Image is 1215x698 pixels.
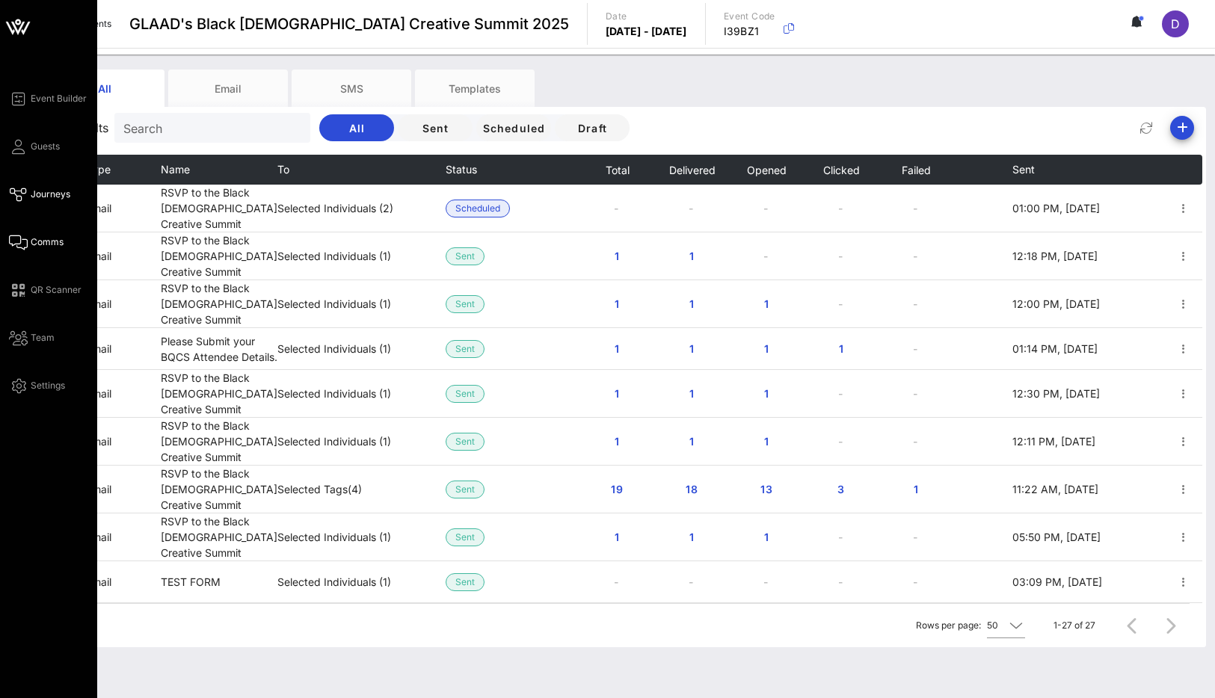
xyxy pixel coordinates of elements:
[86,232,161,280] td: email
[668,380,716,407] button: 1
[482,122,545,135] span: Scheduled
[817,336,865,362] button: 1
[754,531,778,543] span: 1
[605,483,629,495] span: 19
[829,342,853,355] span: 1
[606,24,687,39] p: [DATE] - [DATE]
[455,433,475,450] span: Sent
[605,297,629,310] span: 1
[746,155,787,185] button: Opened
[680,531,704,543] span: 1
[277,155,446,185] th: To
[742,380,790,407] button: 1
[168,70,288,107] div: Email
[668,243,716,270] button: 1
[9,377,65,395] a: Settings
[9,90,87,108] a: Event Builder
[9,185,70,203] a: Journeys
[86,513,161,561] td: email
[86,466,161,513] td: email
[754,297,778,310] span: 1
[668,336,716,362] button: 1
[680,435,704,448] span: 1
[593,476,641,503] button: 19
[455,296,475,312] span: Sent
[724,24,775,39] p: I39BZ1
[9,138,60,155] a: Guests
[161,466,277,513] td: RSVP to the Black [DEMOGRAPHIC_DATA] Creative Summit
[45,70,164,107] div: All
[605,342,629,355] span: 1
[593,428,641,455] button: 1
[31,331,55,345] span: Team
[892,476,940,503] button: 1
[277,232,446,280] td: Selected Individuals (1)
[161,328,277,370] td: Please Submit your BQCS Attendee Details.
[567,122,618,135] span: Draft
[476,114,551,141] button: Scheduled
[161,185,277,232] td: RSVP to the Black [DEMOGRAPHIC_DATA] Creative Summit
[161,561,277,603] td: TEST FORM
[879,155,953,185] th: Failed
[593,380,641,407] button: 1
[9,281,81,299] a: QR Scanner
[9,329,55,347] a: Team
[31,235,64,249] span: Comms
[668,164,715,176] span: Delivered
[668,524,716,551] button: 1
[277,418,446,466] td: Selected Individuals (1)
[129,13,569,35] span: GLAAD's Black [DEMOGRAPHIC_DATA] Creative Summit 2025
[277,185,446,232] td: Selected Individuals (2)
[605,387,629,400] span: 1
[455,341,475,357] span: Sent
[654,155,729,185] th: Delivered
[319,114,394,141] button: All
[161,370,277,418] td: RSVP to the Black [DEMOGRAPHIC_DATA] Creative Summit
[904,483,928,495] span: 1
[86,370,161,418] td: email
[593,524,641,551] button: 1
[901,155,931,185] button: Failed
[605,531,629,543] span: 1
[455,529,475,546] span: Sent
[742,336,790,362] button: 1
[668,428,716,455] button: 1
[987,614,1025,637] div: 50Rows per page:
[605,250,629,262] span: 1
[86,155,161,185] th: Type
[606,9,687,24] p: Date
[680,387,704,400] span: 1
[579,155,654,185] th: Total
[9,233,64,251] a: Comms
[455,481,475,498] span: Sent
[31,92,87,105] span: Event Builder
[754,387,778,400] span: 1
[1012,155,1106,185] th: Sent
[161,155,277,185] th: Name
[1012,531,1101,543] span: 05:50 PM, [DATE]
[1012,387,1100,400] span: 12:30 PM, [DATE]
[742,428,790,455] button: 1
[86,280,161,328] td: email
[277,280,446,328] td: Selected Individuals (1)
[1012,575,1102,588] span: 03:09 PM, [DATE]
[86,185,161,232] td: email
[668,476,716,503] button: 18
[680,342,704,355] span: 1
[31,188,70,201] span: Journeys
[724,9,775,24] p: Event Code
[277,561,446,603] td: Selected Individuals (1)
[987,619,998,632] div: 50
[754,342,778,355] span: 1
[1012,202,1100,214] span: 01:00 PM, [DATE]
[86,328,161,370] td: email
[817,476,865,503] button: 3
[742,524,790,551] button: 1
[593,291,641,318] button: 1
[822,155,860,185] button: Clicked
[277,370,446,418] td: Selected Individuals (1)
[455,248,475,265] span: Sent
[1162,10,1189,37] div: D
[746,164,787,176] span: Opened
[86,418,161,466] td: email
